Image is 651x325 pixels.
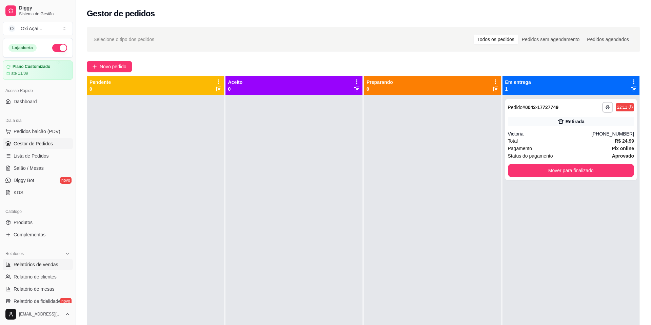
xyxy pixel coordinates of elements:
[3,163,73,174] a: Salão / Mesas
[474,35,518,44] div: Todos os pedidos
[367,86,393,92] p: 0
[3,150,73,161] a: Lista de Pedidos
[14,286,55,292] span: Relatório de mesas
[508,145,532,152] span: Pagamento
[14,128,60,135] span: Pedidos balcão (PDV)
[14,98,37,105] span: Dashboard
[612,153,634,159] strong: aprovado
[508,130,591,137] div: Victoria
[5,251,24,256] span: Relatórios
[3,217,73,228] a: Produtos
[19,311,62,317] span: [EMAIL_ADDRESS][DOMAIN_NAME]
[8,25,15,32] span: O
[11,71,28,76] article: até 11/09
[3,60,73,80] a: Plano Customizadoaté 11/09
[3,115,73,126] div: Dia a dia
[522,105,558,110] strong: # 0042-17727749
[14,219,33,226] span: Produtos
[14,177,34,184] span: Diggy Bot
[90,86,111,92] p: 0
[100,63,126,70] span: Novo pedido
[3,138,73,149] a: Gestor de Pedidos
[591,130,634,137] div: [PHONE_NUMBER]
[13,64,50,69] article: Plano Customizado
[505,86,531,92] p: 1
[566,118,585,125] div: Retirada
[367,79,393,86] p: Preparando
[518,35,583,44] div: Pedidos sem agendamento
[508,137,518,145] span: Total
[508,152,553,160] span: Status do pagamento
[90,79,111,86] p: Pendente
[14,273,57,280] span: Relatório de clientes
[3,284,73,294] a: Relatório de mesas
[583,35,633,44] div: Pedidos agendados
[3,3,73,19] a: DiggySistema de Gestão
[3,206,73,217] div: Catálogo
[615,138,634,144] strong: R$ 24,99
[3,175,73,186] a: Diggy Botnovo
[3,306,73,322] button: [EMAIL_ADDRESS][DOMAIN_NAME]
[87,8,155,19] h2: Gestor de pedidos
[3,229,73,240] a: Complementos
[14,298,61,305] span: Relatório de fidelidade
[8,44,37,52] div: Loja aberta
[87,61,132,72] button: Novo pedido
[14,165,44,171] span: Salão / Mesas
[19,11,70,17] span: Sistema de Gestão
[3,187,73,198] a: KDS
[3,259,73,270] a: Relatórios de vendas
[14,189,23,196] span: KDS
[228,86,243,92] p: 0
[3,126,73,137] button: Pedidos balcão (PDV)
[92,64,97,69] span: plus
[3,96,73,107] a: Dashboard
[3,22,73,35] button: Select a team
[14,231,45,238] span: Complementos
[14,140,53,147] span: Gestor de Pedidos
[228,79,243,86] p: Aceito
[19,5,70,11] span: Diggy
[14,261,58,268] span: Relatórios de vendas
[14,152,49,159] span: Lista de Pedidos
[3,85,73,96] div: Acesso Rápido
[617,105,627,110] div: 22:11
[52,44,67,52] button: Alterar Status
[508,164,634,177] button: Mover para finalizado
[505,79,531,86] p: Em entrega
[508,105,523,110] span: Pedido
[94,36,154,43] span: Selecione o tipo dos pedidos
[3,271,73,282] a: Relatório de clientes
[612,146,634,151] strong: Pix online
[21,25,42,32] div: Oxi Açaí ...
[3,296,73,307] a: Relatório de fidelidadenovo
